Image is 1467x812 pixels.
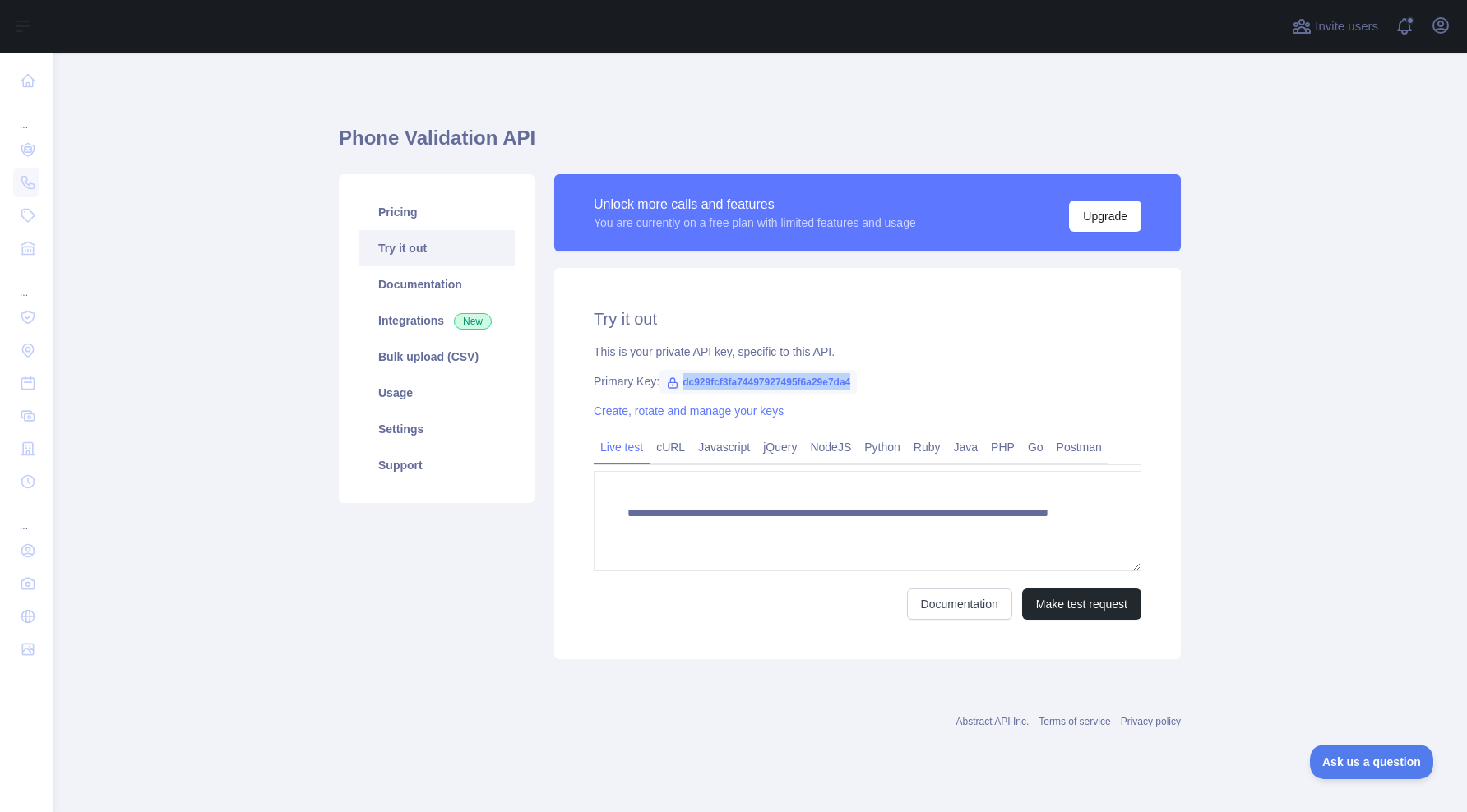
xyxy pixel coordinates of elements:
span: Invite users [1315,17,1378,36]
a: Java [947,434,985,460]
a: jQuery [757,434,803,460]
button: Make test request [1022,588,1141,620]
iframe: Toggle Customer Support [1310,745,1434,779]
a: cURL [650,434,692,460]
a: Pricing [359,194,515,230]
a: Support [359,447,515,483]
a: Terms of service [1039,716,1110,727]
a: Live test [594,434,650,460]
span: New [454,313,492,330]
div: Unlock more calls and features [594,195,916,215]
div: Primary Key: [594,373,1141,390]
a: Postman [1050,434,1108,460]
a: Integrations New [359,302,515,339]
h2: Try it out [594,307,1141,330]
div: This is your private API key, specific to this API. [594,344,1141,360]
a: PHP [984,434,1021,460]
a: Documentation [907,588,1012,620]
a: Privacy policy [1121,716,1181,727]
a: Python [858,434,907,460]
a: NodeJS [803,434,858,460]
h1: Phone Validation API [339,125,1181,164]
div: ... [13,99,39,131]
a: Create, rotate and manage your keys [594,404,784,418]
a: Usage [359,375,515,411]
a: Documentation [359,266,515,302]
a: Try it out [359,230,515,266]
a: Ruby [907,434,947,460]
a: Settings [359,411,515,447]
div: You are currently on a free plan with limited features and usage [594,215,916,231]
a: Javascript [692,434,757,460]
button: Invite users [1289,13,1381,39]
span: dc929fcf3fa74497927495f6a29e7da4 [659,370,857,394]
div: ... [13,266,39,299]
div: ... [13,500,39,533]
a: Go [1021,434,1050,460]
button: Upgrade [1069,201,1141,232]
a: Abstract API Inc. [956,716,1030,727]
a: Bulk upload (CSV) [359,339,515,375]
